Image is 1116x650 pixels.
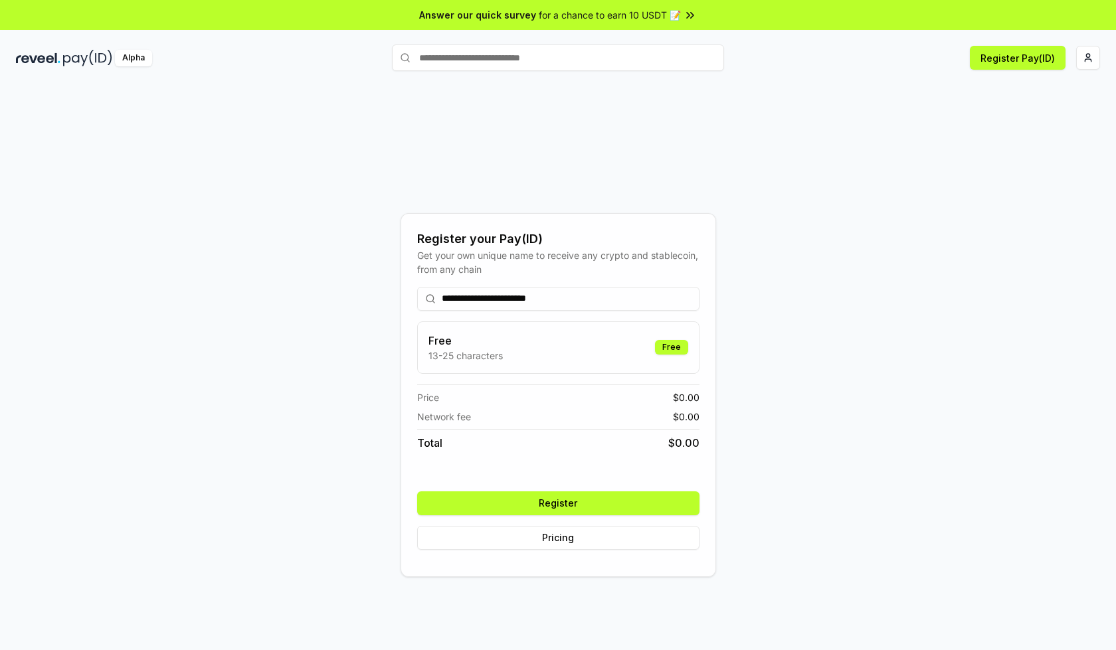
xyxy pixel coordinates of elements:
span: Network fee [417,410,471,424]
button: Register Pay(ID) [970,46,1066,70]
span: $ 0.00 [673,410,699,424]
span: Price [417,390,439,404]
div: Get your own unique name to receive any crypto and stablecoin, from any chain [417,248,699,276]
img: reveel_dark [16,50,60,66]
div: Register your Pay(ID) [417,230,699,248]
div: Alpha [115,50,152,66]
button: Register [417,491,699,515]
button: Pricing [417,526,699,550]
span: Answer our quick survey [419,8,536,22]
span: $ 0.00 [668,435,699,451]
span: for a chance to earn 10 USDT 📝 [539,8,681,22]
h3: Free [428,333,503,349]
span: $ 0.00 [673,390,699,404]
p: 13-25 characters [428,349,503,363]
span: Total [417,435,442,451]
img: pay_id [63,50,112,66]
div: Free [655,340,688,355]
